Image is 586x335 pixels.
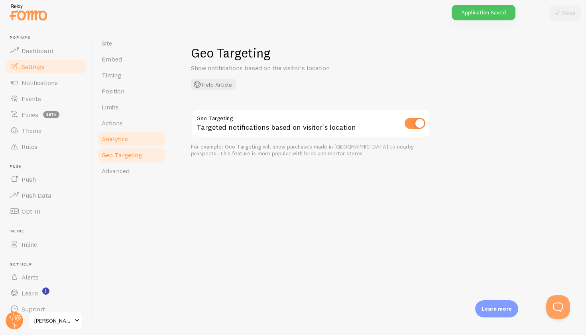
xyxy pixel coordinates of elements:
[43,111,59,118] span: beta
[97,51,167,67] a: Embed
[10,164,87,169] span: Push
[97,163,167,179] a: Advanced
[5,171,87,187] a: Push
[102,151,142,159] span: Geo Targeting
[5,236,87,252] a: Inline
[5,123,87,139] a: Theme
[22,95,41,103] span: Events
[191,143,430,157] div: For example: Geo Targeting will show purchases made in [GEOGRAPHIC_DATA] to nearby prospects. Thi...
[102,55,122,63] span: Embed
[97,35,167,51] a: Site
[10,35,87,40] span: Pop-ups
[5,203,87,219] a: Opt-In
[22,240,37,248] span: Inline
[22,63,45,71] span: Settings
[97,83,167,99] a: Position
[5,107,87,123] a: Flows beta
[22,175,36,183] span: Push
[22,305,45,313] span: Support
[42,287,49,295] svg: <p>Watch New Feature Tutorials!</p>
[22,127,41,135] span: Theme
[22,143,37,151] span: Rules
[97,67,167,83] a: Timing
[10,262,87,267] span: Get Help
[191,45,567,61] h1: Geo Targeting
[5,59,87,75] a: Settings
[10,229,87,234] span: Inline
[8,2,48,22] img: fomo-relay-logo-orange.svg
[102,135,128,143] span: Analytics
[5,187,87,203] a: Push Data
[102,103,119,111] span: Limits
[5,43,87,59] a: Dashboard
[5,301,87,317] a: Support
[22,289,38,297] span: Learn
[97,115,167,131] a: Actions
[5,91,87,107] a: Events
[5,139,87,155] a: Rules
[102,119,123,127] span: Actions
[5,269,87,285] a: Alerts
[102,87,124,95] span: Position
[102,167,130,175] span: Advanced
[97,131,167,147] a: Analytics
[452,5,515,20] div: Application Saved
[22,111,38,119] span: Flows
[97,147,167,163] a: Geo Targeting
[34,316,72,325] span: [PERSON_NAME] Health
[22,79,58,87] span: Notifications
[22,207,40,215] span: Opt-In
[29,311,83,330] a: [PERSON_NAME] Health
[22,191,51,199] span: Push Data
[546,295,570,319] iframe: Help Scout Beacon - Open
[97,99,167,115] a: Limits
[102,71,121,79] span: Timing
[5,75,87,91] a: Notifications
[22,273,39,281] span: Alerts
[191,109,430,139] div: Targeted notifications based on visitor's location
[22,47,53,55] span: Dashboard
[475,300,518,317] div: Learn more
[102,39,112,47] span: Site
[5,285,87,301] a: Learn
[191,79,236,90] button: Help Article
[482,305,512,313] p: Learn more
[191,63,382,73] p: Show notifications based on the visitor's location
